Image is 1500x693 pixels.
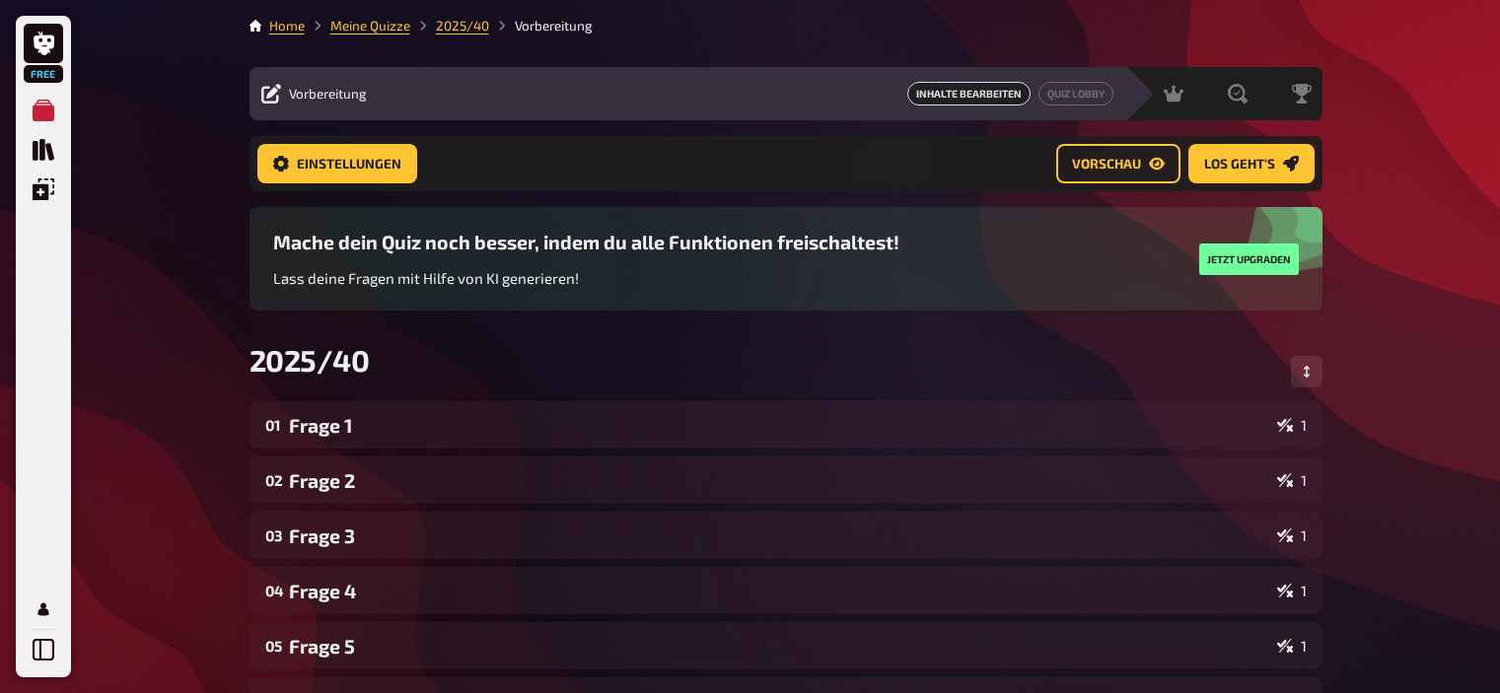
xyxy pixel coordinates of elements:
[330,18,410,34] a: Meine Quizze
[26,68,61,80] span: Free
[250,342,370,378] span: 2025/40
[489,16,593,35] li: Vorbereitung
[289,86,367,102] span: Vorbereitung
[265,471,281,489] div: 02
[1072,158,1141,172] span: Vorschau
[24,130,63,170] a: Quiz Sammlung
[1199,243,1299,275] button: Jetzt upgraden
[1188,144,1315,183] button: Los geht's
[1291,356,1322,387] button: Reihenfolge anpassen
[289,414,1269,437] div: Frage 1
[289,635,1269,658] div: Frage 5
[265,526,281,544] div: 03
[273,231,899,253] h3: Mache dein Quiz noch besser, indem du alle Funktionen freischaltest!
[289,469,1269,492] div: Frage 2
[289,580,1269,602] div: Frage 4
[265,416,281,434] div: 01
[410,16,489,35] li: 2025/40
[273,269,579,287] span: Lass deine Fragen mit Hilfe von KI generieren!
[1277,583,1307,598] div: 1
[436,18,489,34] a: 2025/40
[24,170,63,209] a: Einblendungen
[289,524,1269,547] div: Frage 3
[1038,82,1113,105] button: Quiz Lobby
[1277,638,1307,654] div: 1
[1277,417,1307,433] div: 1
[265,582,281,599] div: 04
[1056,144,1180,183] button: Vorschau
[1277,472,1307,488] div: 1
[269,16,305,35] li: Home
[1204,158,1275,172] span: Los geht's
[257,144,417,183] button: Einstellungen
[297,158,401,172] span: Einstellungen
[24,91,63,130] a: Meine Quizze
[269,18,305,34] a: Home
[24,589,63,629] a: Profil
[1277,527,1307,543] div: 1
[265,637,281,655] div: 05
[907,82,1031,105] a: Inhalte Bearbeiten
[305,16,410,35] li: Meine Quizze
